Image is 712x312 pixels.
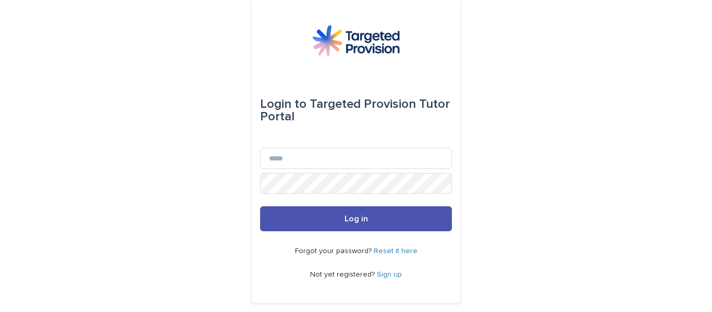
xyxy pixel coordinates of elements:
span: Not yet registered? [310,271,377,278]
button: Log in [260,206,452,231]
span: Log in [345,215,368,223]
div: Targeted Provision Tutor Portal [260,90,452,131]
img: M5nRWzHhSzIhMunXDL62 [312,25,400,56]
a: Reset it here [374,247,418,255]
span: Forgot your password? [295,247,374,255]
a: Sign up [377,271,402,278]
span: Login to [260,98,306,110]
